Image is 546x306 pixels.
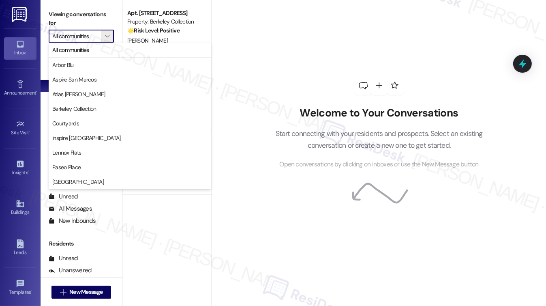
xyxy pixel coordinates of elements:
[4,37,36,59] a: Inbox
[52,178,104,186] span: [GEOGRAPHIC_DATA]
[127,9,202,17] div: Apt. [STREET_ADDRESS]
[49,217,96,225] div: New Inbounds
[41,55,122,63] div: Prospects + Residents
[49,205,92,213] div: All Messages
[69,288,103,296] span: New Message
[127,17,202,26] div: Property: Berkeley Collection
[4,237,36,259] a: Leads
[28,168,29,174] span: •
[52,163,81,171] span: Paseo Place
[105,33,109,39] i: 
[49,8,114,30] label: Viewing conversations for
[31,288,32,294] span: •
[279,159,478,170] span: Open conversations by clicking on inboxes or use the New Message button
[41,165,122,174] div: Prospects
[49,266,92,275] div: Unanswered
[52,61,74,69] span: Arbor Blu
[49,254,78,263] div: Unread
[49,192,78,201] div: Unread
[12,7,28,22] img: ResiDesk Logo
[41,239,122,248] div: Residents
[52,149,81,157] span: Lennox Flats
[4,157,36,179] a: Insights •
[36,89,37,95] span: •
[127,27,180,34] strong: 🌟 Risk Level: Positive
[60,289,66,295] i: 
[4,277,36,299] a: Templates •
[51,286,111,299] button: New Message
[52,90,105,98] span: Atlas [PERSON_NAME]
[52,30,101,43] input: All communities
[127,37,168,44] span: [PERSON_NAME]
[52,134,121,142] span: Inspire [GEOGRAPHIC_DATA]
[263,128,495,151] p: Start connecting with your residents and prospects. Select an existing conversation or create a n...
[263,107,495,120] h2: Welcome to Your Conversations
[52,119,79,127] span: Courtyards
[4,197,36,219] a: Buildings
[52,46,89,54] span: All communities
[4,117,36,139] a: Site Visit •
[52,105,96,113] span: Berkeley Collection
[52,75,96,84] span: Aspire San Marcos
[29,129,30,134] span: •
